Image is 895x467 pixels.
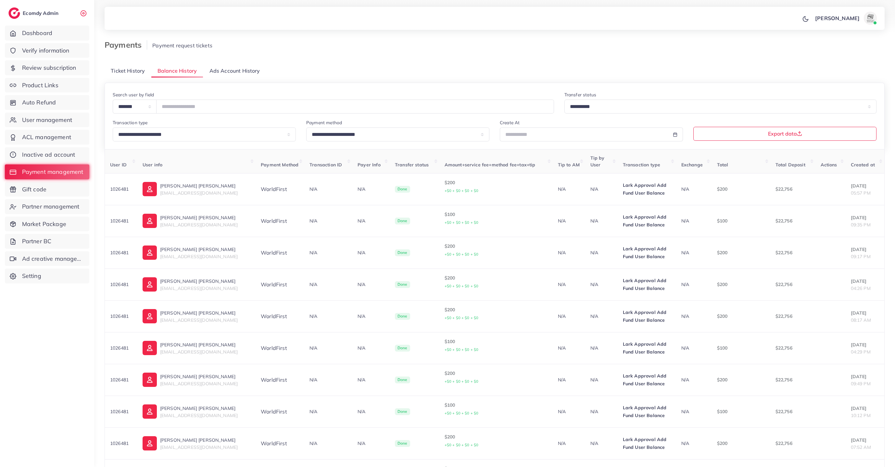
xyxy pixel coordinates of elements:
span: Balance History [158,67,197,75]
p: N/A [590,281,612,288]
span: N/A [681,440,689,446]
span: Ticket History [111,67,145,75]
p: [DATE] [851,436,879,444]
a: Dashboard [5,26,89,41]
p: $200 [445,433,548,449]
span: Total [717,162,728,168]
a: Payment management [5,164,89,179]
img: ic-user-info.36bf1079.svg [143,373,157,387]
p: $22,756 [775,312,810,320]
p: $200 [717,312,765,320]
p: $22,756 [775,185,810,193]
span: User info [143,162,162,168]
span: N/A [681,250,689,256]
p: $200 [445,369,548,385]
span: [EMAIL_ADDRESS][DOMAIN_NAME] [160,381,238,387]
p: 1026481 [110,185,132,193]
p: [PERSON_NAME] [PERSON_NAME] [160,182,238,190]
span: Payment request tickets [152,42,212,49]
p: $200 [717,185,765,193]
p: [PERSON_NAME] [PERSON_NAME] [160,309,238,317]
small: +$0 + $0 + $0 + $0 [445,411,479,415]
p: [DATE] [851,341,879,349]
span: N/A [681,186,689,192]
span: N/A [681,313,689,319]
p: N/A [590,376,612,384]
small: +$0 + $0 + $0 + $0 [445,379,479,384]
p: N/A [558,408,580,415]
span: Review subscription [22,64,76,72]
span: Dashboard [22,29,52,37]
p: [PERSON_NAME] [PERSON_NAME] [160,277,238,285]
span: Ads Account History [209,67,260,75]
span: 08:17 AM [851,317,871,323]
span: Export data [768,131,802,136]
p: N/A [558,344,580,352]
p: N/A [558,312,580,320]
span: [EMAIL_ADDRESS][DOMAIN_NAME] [160,444,238,450]
p: 1026481 [110,281,132,288]
a: Ad creative management [5,251,89,266]
p: N/A [558,217,580,225]
p: Lark Approval Add Fund User Balance [623,277,671,292]
span: N/A [309,377,317,383]
span: Payment management [22,168,83,176]
div: WorldFirst [261,281,299,288]
p: [DATE] [851,277,879,285]
span: N/A [681,409,689,414]
span: 09:35 PM [851,222,871,228]
img: ic-user-info.36bf1079.svg [143,182,157,196]
p: N/A [590,217,612,225]
span: [EMAIL_ADDRESS][DOMAIN_NAME] [160,222,238,228]
span: 10:12 PM [851,413,871,418]
p: $22,756 [775,281,810,288]
p: Lark Approval Add Fund User Balance [623,181,671,197]
p: [PERSON_NAME] [PERSON_NAME] [160,214,238,222]
small: +$0 + $0 + $0 + $0 [445,347,479,352]
div: WorldFirst [261,376,299,384]
span: Payment Method [261,162,298,168]
p: [PERSON_NAME] [PERSON_NAME] [160,341,238,349]
p: N/A [358,408,384,415]
p: [DATE] [851,373,879,380]
p: N/A [590,249,612,257]
span: 05:57 PM [851,190,871,196]
h2: Ecomdy Admin [23,10,60,16]
p: N/A [358,217,384,225]
span: N/A [309,440,317,446]
small: +$0 + $0 + $0 + $0 [445,220,479,225]
p: 1026481 [110,439,132,447]
p: N/A [558,249,580,257]
small: +$0 + $0 + $0 + $0 [445,188,479,193]
span: N/A [309,409,317,414]
p: $22,756 [775,376,810,384]
p: $200 [445,274,548,290]
p: [PERSON_NAME] [PERSON_NAME] [160,373,238,380]
span: Partner management [22,202,80,211]
span: 09:17 PM [851,254,871,259]
span: Done [395,377,410,384]
p: 1026481 [110,249,132,257]
div: WorldFirst [261,217,299,225]
span: Payer Info [358,162,381,168]
span: Auto Refund [22,98,56,107]
span: Market Package [22,220,66,228]
img: logo [8,7,20,19]
p: N/A [358,376,384,384]
span: Exchange [681,162,703,168]
p: N/A [358,344,384,352]
span: Done [395,408,410,415]
label: Create At [500,119,520,126]
p: $200 [445,306,548,322]
span: Transfer status [395,162,429,168]
img: ic-user-info.36bf1079.svg [143,309,157,323]
p: N/A [590,439,612,447]
span: N/A [309,345,317,351]
span: Done [395,313,410,320]
p: [PERSON_NAME] [PERSON_NAME] [160,245,238,253]
p: [PERSON_NAME] [815,14,860,22]
p: [DATE] [851,182,879,190]
small: +$0 + $0 + $0 + $0 [445,316,479,320]
span: Done [395,281,410,288]
label: Search user by field [113,91,154,98]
